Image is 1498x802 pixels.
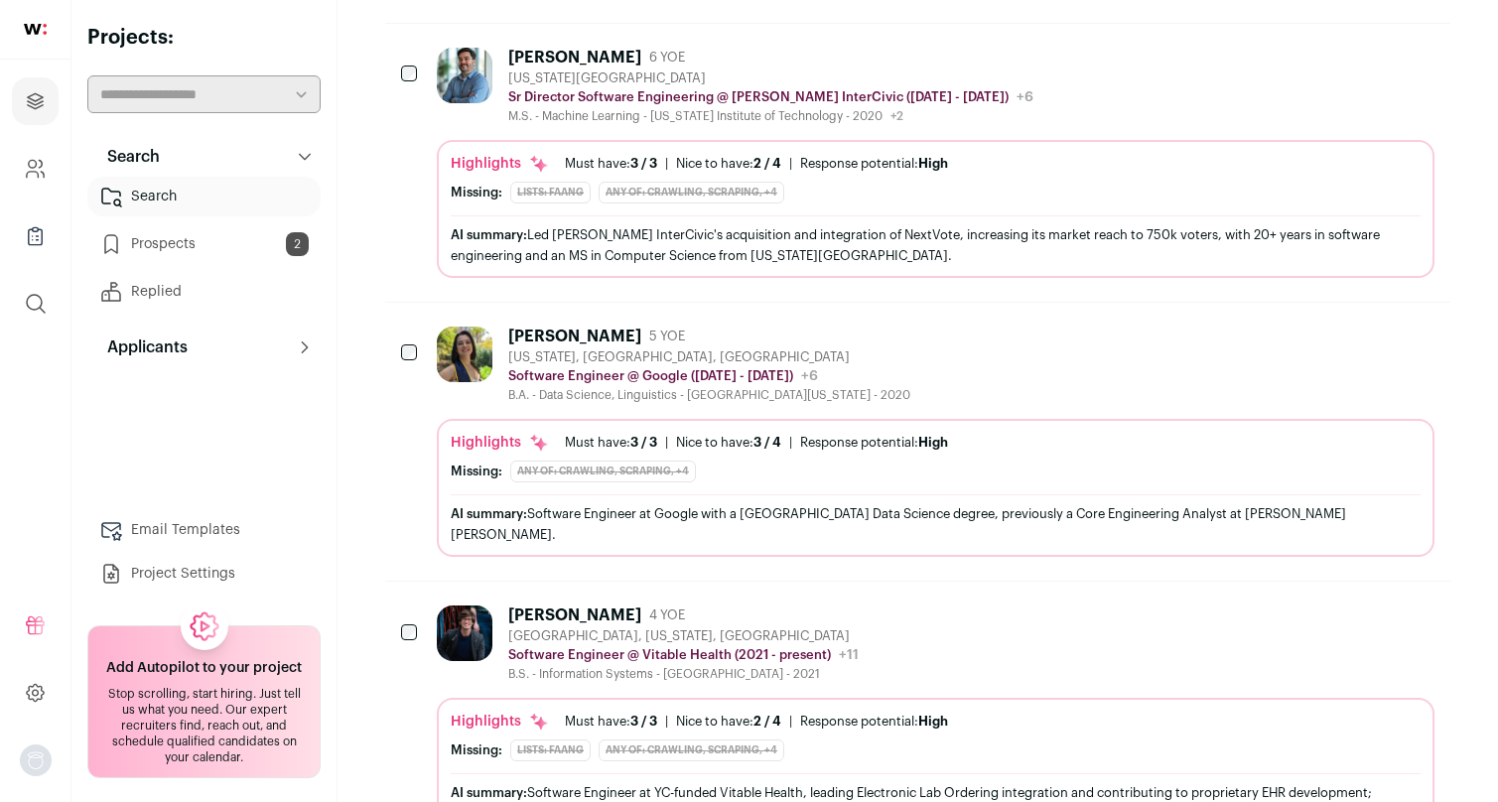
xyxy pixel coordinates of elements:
[508,647,831,663] p: Software Engineer @ Vitable Health (2021 - present)
[676,156,781,172] div: Nice to have:
[630,436,657,449] span: 3 / 3
[451,507,527,520] span: AI summary:
[24,24,47,35] img: wellfound-shorthand-0d5821cbd27db2630d0214b213865d53afaa358527fdda9d0ea32b1df1b89c2c.svg
[508,89,1009,105] p: Sr Director Software Engineering @ [PERSON_NAME] InterCivic ([DATE] - [DATE])
[510,739,591,761] div: Lists: FAANG
[451,712,549,732] div: Highlights
[508,108,1033,124] div: M.S. - Machine Learning - [US_STATE] Institute of Technology - 2020
[649,50,685,66] span: 6 YOE
[508,605,641,625] div: [PERSON_NAME]
[508,368,793,384] p: Software Engineer @ Google ([DATE] - [DATE])
[87,510,321,550] a: Email Templates
[87,177,321,216] a: Search
[565,714,948,730] ul: | |
[451,228,527,241] span: AI summary:
[451,786,527,799] span: AI summary:
[1017,90,1033,104] span: +6
[106,658,302,678] h2: Add Autopilot to your project
[437,605,492,661] img: b508571eeac032d5bb3f07c6409c2ff300d2594a662b5fa5e6846a9cbe08e251.jpg
[649,329,685,344] span: 5 YOE
[565,714,657,730] div: Must have:
[676,435,781,451] div: Nice to have:
[87,137,321,177] button: Search
[437,327,492,382] img: b66f1effe7293ad5c149dd3d7c086bc0a48612b4ee6a6f4767b19fd39639fbec
[565,435,948,451] ul: | |
[451,464,502,479] div: Missing:
[890,110,903,122] span: +2
[800,156,948,172] div: Response potential:
[800,714,948,730] div: Response potential:
[12,145,59,193] a: Company and ATS Settings
[918,436,948,449] span: High
[87,224,321,264] a: Prospects2
[508,387,910,403] div: B.A. - Data Science, Linguistics - [GEOGRAPHIC_DATA][US_STATE] - 2020
[12,212,59,260] a: Company Lists
[437,48,492,103] img: d99465390349a38f5e6412ec059f1e284707dfd13193149ee141c908e7afeca2.jpg
[437,327,1434,557] a: [PERSON_NAME] 5 YOE [US_STATE], [GEOGRAPHIC_DATA], [GEOGRAPHIC_DATA] Software Engineer @ Google (...
[508,349,910,365] div: [US_STATE], [GEOGRAPHIC_DATA], [GEOGRAPHIC_DATA]
[95,335,188,359] p: Applicants
[800,435,948,451] div: Response potential:
[599,182,784,203] div: Any of: crawling, scraping, +4
[510,182,591,203] div: Lists: FAANG
[753,715,781,728] span: 2 / 4
[87,554,321,594] a: Project Settings
[630,157,657,170] span: 3 / 3
[599,739,784,761] div: Any of: crawling, scraping, +4
[630,715,657,728] span: 3 / 3
[918,715,948,728] span: High
[565,435,657,451] div: Must have:
[508,327,641,346] div: [PERSON_NAME]
[286,232,309,256] span: 2
[508,70,1033,86] div: [US_STATE][GEOGRAPHIC_DATA]
[918,157,948,170] span: High
[20,744,52,776] button: Open dropdown
[508,48,641,67] div: [PERSON_NAME]
[87,272,321,312] a: Replied
[565,156,948,172] ul: | |
[12,77,59,125] a: Projects
[87,625,321,778] a: Add Autopilot to your project Stop scrolling, start hiring. Just tell us what you need. Our exper...
[20,744,52,776] img: nopic.png
[753,157,781,170] span: 2 / 4
[95,145,160,169] p: Search
[649,607,685,623] span: 4 YOE
[676,714,781,730] div: Nice to have:
[508,628,859,644] div: [GEOGRAPHIC_DATA], [US_STATE], [GEOGRAPHIC_DATA]
[510,461,696,482] div: Any of: crawling, scraping, +4
[451,503,1421,545] div: Software Engineer at Google with a [GEOGRAPHIC_DATA] Data Science degree, previously a Core Engin...
[508,666,859,682] div: B.S. - Information Systems - [GEOGRAPHIC_DATA] - 2021
[451,433,549,453] div: Highlights
[801,369,818,383] span: +6
[87,24,321,52] h2: Projects:
[839,648,859,662] span: +11
[451,154,549,174] div: Highlights
[565,156,657,172] div: Must have:
[87,328,321,367] button: Applicants
[753,436,781,449] span: 3 / 4
[451,224,1421,266] div: Led [PERSON_NAME] InterCivic's acquisition and integration of NextVote, increasing its market rea...
[437,48,1434,278] a: [PERSON_NAME] 6 YOE [US_STATE][GEOGRAPHIC_DATA] Sr Director Software Engineering @ [PERSON_NAME] ...
[451,185,502,200] div: Missing:
[451,742,502,758] div: Missing:
[100,686,308,765] div: Stop scrolling, start hiring. Just tell us what you need. Our expert recruiters find, reach out, ...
